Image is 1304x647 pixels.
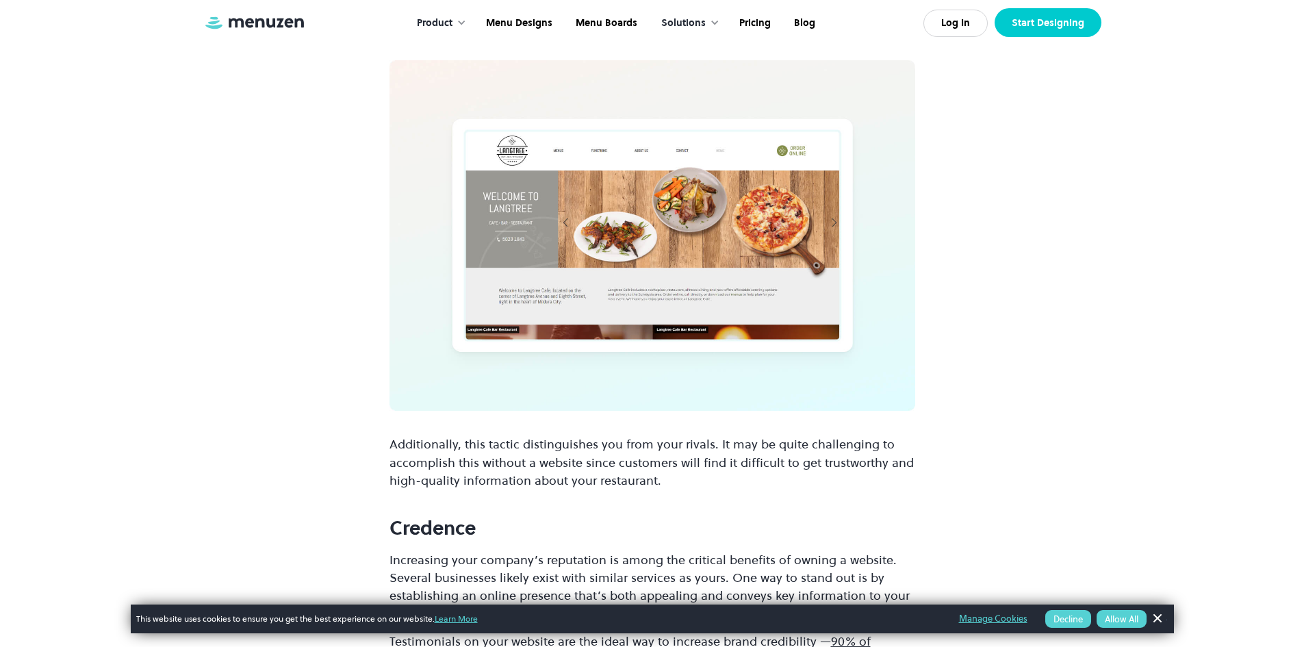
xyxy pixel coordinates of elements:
[403,2,473,45] div: Product
[473,2,563,45] a: Menu Designs
[648,2,726,45] div: Solutions
[389,515,476,541] strong: Credence
[1045,610,1091,628] button: Decline
[435,613,478,624] a: Learn More
[389,418,915,489] p: Additionally, this tactic distinguishes you from your rivals. It may be quite challenging to acco...
[923,10,988,37] a: Log In
[726,2,781,45] a: Pricing
[563,2,648,45] a: Menu Boards
[417,16,452,31] div: Product
[661,16,706,31] div: Solutions
[995,8,1101,37] a: Start Designing
[1147,609,1167,629] a: Dismiss Banner
[1097,610,1147,628] button: Allow All
[136,613,940,625] span: This website uses cookies to ensure you get the best experience on our website.
[959,611,1027,626] a: Manage Cookies
[389,551,915,622] p: Increasing your company’s reputation is among the critical benefits of owning a website. Several ...
[781,2,826,45] a: Blog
